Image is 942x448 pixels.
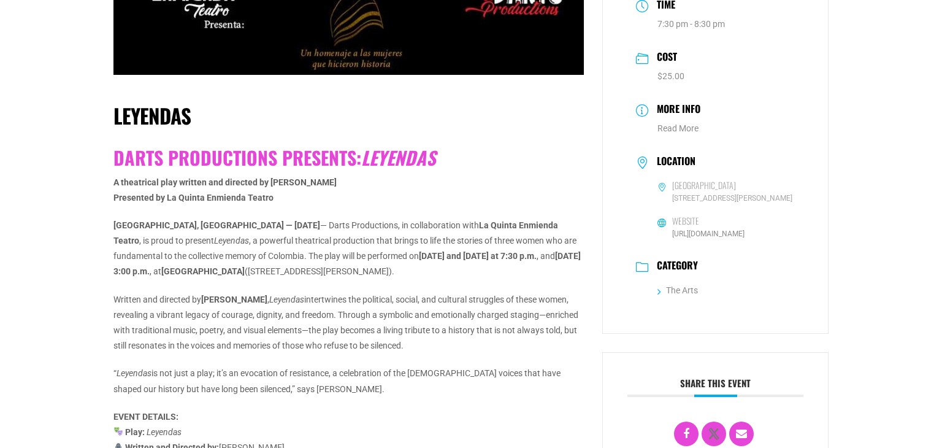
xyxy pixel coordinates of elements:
[636,70,795,83] dd: $25.00
[125,427,145,437] b: Play:
[419,251,537,261] b: [DATE] and [DATE] at 7:30 p.m.
[113,218,584,280] p: — Darts Productions, in collaboration with , is proud to present , a powerful theatrical producti...
[113,104,584,128] h1: Leyendas
[117,368,151,378] i: Leyendas
[651,101,700,119] h3: More Info
[651,49,677,67] h3: Cost
[113,177,337,187] b: A theatrical play written and directed by [PERSON_NAME]
[361,144,435,171] i: Leyendas
[214,236,249,245] i: Leyendas
[113,193,274,203] b: Presented by La Quinta Enmienda Teatro
[729,422,754,446] a: Email
[651,260,698,274] h3: Category
[674,422,699,446] a: Share on Facebook
[657,285,698,295] a: The Arts
[657,193,795,204] span: [STREET_ADDRESS][PERSON_NAME]
[627,377,803,397] h3: Share this event
[201,295,267,304] b: [PERSON_NAME]
[672,180,736,191] h6: [GEOGRAPHIC_DATA]
[113,292,584,354] p: Written and directed by , intertwines the political, social, and cultural struggles of these wome...
[147,427,182,437] i: Leyendas
[651,155,695,170] h3: Location
[269,295,304,304] i: Leyendas
[657,19,725,29] abbr: 7:30 pm - 8:30 pm
[114,427,123,436] img: 🎭
[657,123,699,133] a: Read More
[113,412,178,422] b: EVENT DETAILS:
[161,266,245,276] b: [GEOGRAPHIC_DATA]
[113,144,361,171] b: Darts Productions presents:
[113,220,320,230] b: [GEOGRAPHIC_DATA], [GEOGRAPHIC_DATA] — [DATE]
[672,230,745,238] a: [URL][DOMAIN_NAME]
[113,366,584,396] p: “ is not just a play; it’s an evocation of resistance, a celebration of the [DEMOGRAPHIC_DATA] vo...
[672,215,699,226] h6: Website
[702,422,726,446] a: X Social Network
